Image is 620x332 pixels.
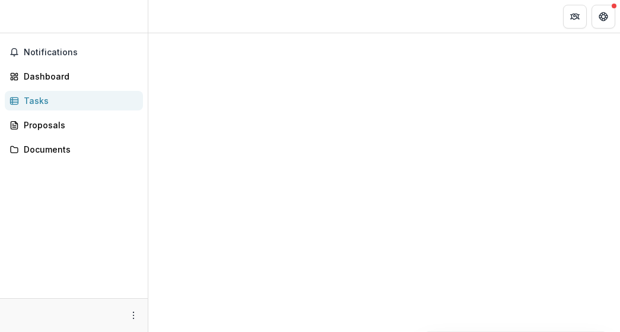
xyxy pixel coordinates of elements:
[24,70,133,83] div: Dashboard
[126,308,141,322] button: More
[5,91,143,110] a: Tasks
[563,5,587,29] button: Partners
[5,43,143,62] button: Notifications
[5,67,143,86] a: Dashboard
[24,119,133,131] div: Proposals
[5,115,143,135] a: Proposals
[24,48,138,58] span: Notifications
[24,94,133,107] div: Tasks
[24,143,133,156] div: Documents
[592,5,615,29] button: Get Help
[5,140,143,159] a: Documents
